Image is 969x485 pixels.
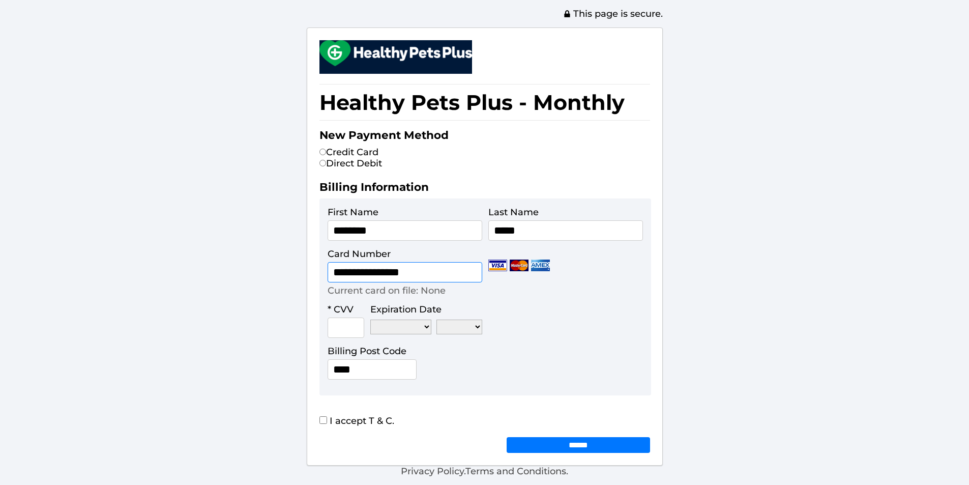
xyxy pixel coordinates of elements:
p: Current card on file: None [328,285,446,296]
img: Amex [531,260,550,271]
label: First Name [328,207,378,218]
img: small.png [319,40,472,66]
label: Expiration Date [370,304,442,315]
span: This page is secure. [563,8,663,19]
input: I accept T & C. [319,416,327,424]
h2: Billing Information [319,180,650,198]
h1: Healthy Pets Plus - Monthly [319,84,650,121]
h2: New Payment Method [319,128,650,147]
label: Billing Post Code [328,346,406,357]
label: Card Number [328,248,391,260]
img: Mastercard [510,260,528,271]
label: Credit Card [319,147,378,158]
label: Direct Debit [319,158,382,169]
a: Terms and Conditions [465,466,566,477]
label: I accept T & C. [319,415,394,426]
label: * CVV [328,304,354,315]
a: Privacy Policy [401,466,464,477]
input: Credit Card [319,149,326,155]
label: Last Name [488,207,539,218]
img: Visa [488,260,507,271]
input: Direct Debit [319,160,326,166]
